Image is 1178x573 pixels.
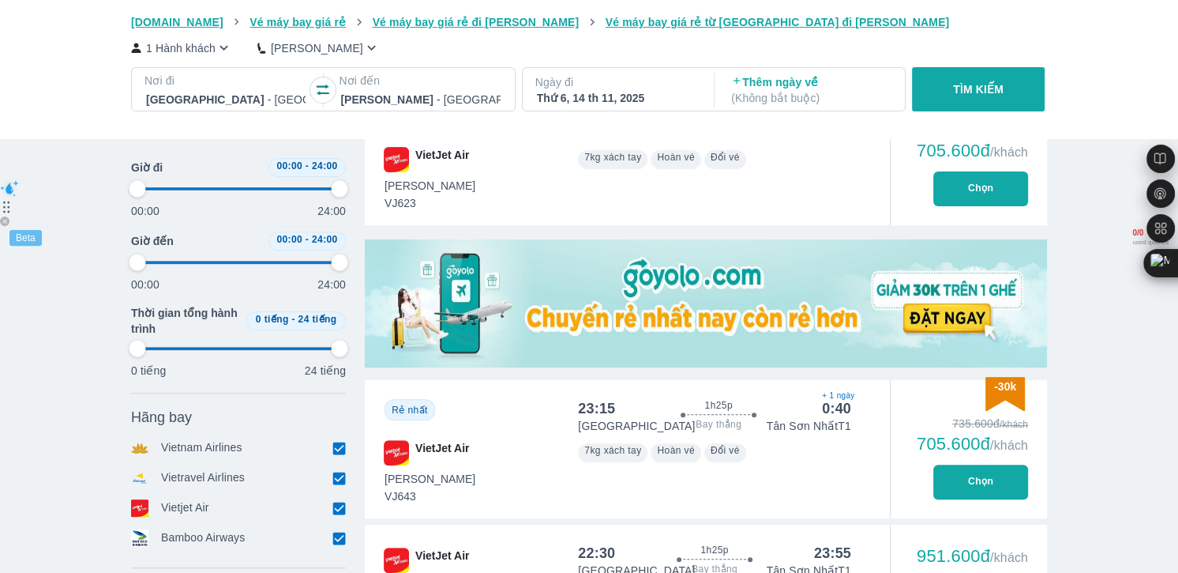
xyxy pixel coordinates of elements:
img: VJ [384,440,409,466]
p: Bamboo Airways [161,530,245,547]
nav: breadcrumb [131,14,1047,30]
img: VJ [384,548,409,573]
p: Vietravel Airlines [161,469,245,487]
span: Giờ đến [131,233,174,249]
span: /khách [990,551,1028,564]
p: Nơi đến [339,73,501,89]
div: 23:55 [814,544,851,563]
p: Vietnam Airlines [161,439,242,457]
p: 24:00 [317,203,346,219]
button: Chọn [933,172,1028,206]
div: 22:30 [578,544,615,563]
p: 24 tiếng [305,363,346,379]
span: VietJet Air [415,147,469,172]
div: 735.600đ [917,416,1028,432]
div: 705.600đ [917,141,1028,160]
p: Thêm ngày về [731,74,891,106]
p: 0 tiếng [131,363,166,379]
span: VietJet Air [415,440,469,466]
div: Beta [9,230,42,246]
span: VietJet Air [415,548,469,573]
span: - [306,234,309,245]
p: Nơi đi [144,73,307,89]
p: 00:00 [131,277,159,292]
span: 24 tiếng [298,314,337,325]
span: Hãng bay [131,408,192,427]
span: Vé máy bay giá rẻ [249,16,346,28]
p: Vietjet Air [161,499,209,517]
button: 1 Hành khách [131,40,232,56]
img: discount [985,377,1025,411]
p: [PERSON_NAME] [271,40,363,56]
p: 24:00 [317,277,346,292]
button: [PERSON_NAME] [257,40,380,56]
p: 00:00 [131,203,159,219]
span: 24:00 [312,234,338,245]
span: -30k [994,380,1016,393]
span: Hoàn vé [657,152,695,163]
div: 0:40 [822,399,851,418]
span: 0 tiếng [256,314,289,325]
div: Thứ 6, 14 th 11, 2025 [537,90,696,106]
span: used queries [1132,239,1169,247]
span: 1h25p [700,544,728,556]
span: 00:00 [276,234,302,245]
p: 1 Hành khách [146,40,216,56]
p: TÌM KIẾM [953,81,1004,97]
span: 24:00 [312,160,338,172]
p: [GEOGRAPHIC_DATA] [578,418,695,434]
div: 705.600đ [917,435,1028,454]
div: 951.600đ [917,547,1028,566]
span: /khách [990,439,1028,452]
span: 00:00 [276,160,302,172]
span: 7kg xách tay [584,445,641,456]
p: Tân Sơn Nhất T1 [767,418,851,434]
span: Vé máy bay giá rẻ từ [GEOGRAPHIC_DATA] đi [PERSON_NAME] [606,16,950,28]
img: media-0 [365,239,1047,368]
span: Đổi vé [711,445,740,456]
span: [PERSON_NAME] [385,178,475,194]
span: - [291,314,294,325]
span: Vé máy bay giá rẻ đi [PERSON_NAME] [373,16,580,28]
span: VJ643 [385,488,475,504]
button: TÌM KIẾM [912,67,1044,111]
span: VJ623 [385,195,475,211]
span: + 1 ngày [822,390,851,402]
span: Giờ đi [131,160,163,175]
span: [PERSON_NAME] [385,471,475,487]
span: /khách [990,145,1028,159]
button: Chọn [933,465,1028,499]
span: Hoàn vé [657,445,695,456]
p: Ngày đi [535,74,698,90]
span: [DOMAIN_NAME] [131,16,223,28]
span: 7kg xách tay [584,152,641,163]
img: VJ [384,147,409,172]
p: ( Không bắt buộc ) [731,90,891,106]
span: 0 / 0 [1132,228,1169,239]
div: 23:15 [578,399,615,418]
span: Đổi vé [711,152,740,163]
span: Thời gian tổng hành trình [131,305,240,337]
span: Rẻ nhất [392,405,427,416]
span: 1h25p [704,399,732,412]
span: - [306,160,309,172]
